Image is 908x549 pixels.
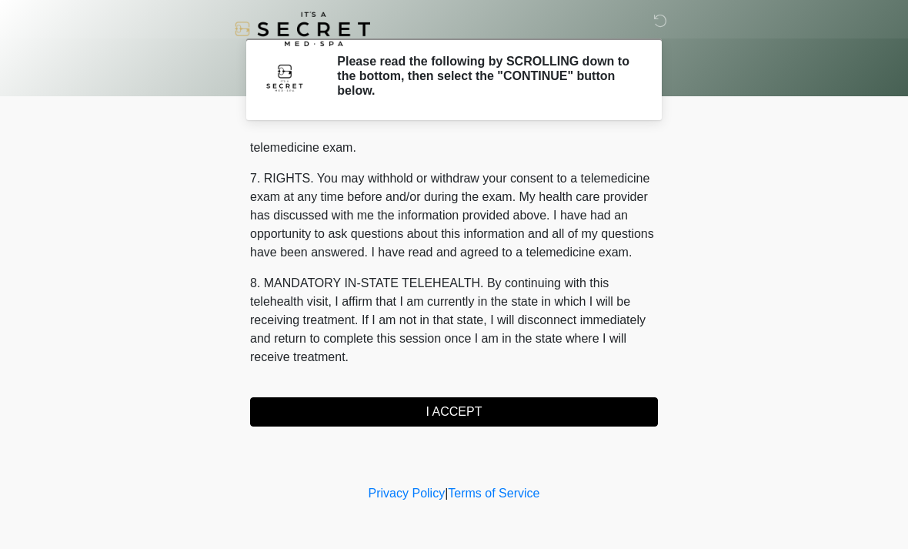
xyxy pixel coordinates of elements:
a: Terms of Service [448,487,539,500]
a: | [445,487,448,500]
p: 7. RIGHTS. You may withhold or withdraw your consent to a telemedicine exam at any time before an... [250,169,658,262]
img: Agent Avatar [262,54,308,100]
img: It's A Secret Med Spa Logo [235,12,370,46]
h2: Please read the following by SCROLLING down to the bottom, then select the "CONTINUE" button below. [337,54,635,99]
a: Privacy Policy [369,487,446,500]
p: 8. MANDATORY IN-STATE TELEHEALTH. By continuing with this telehealth visit, I affirm that I am cu... [250,274,658,367]
button: I ACCEPT [250,397,658,427]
